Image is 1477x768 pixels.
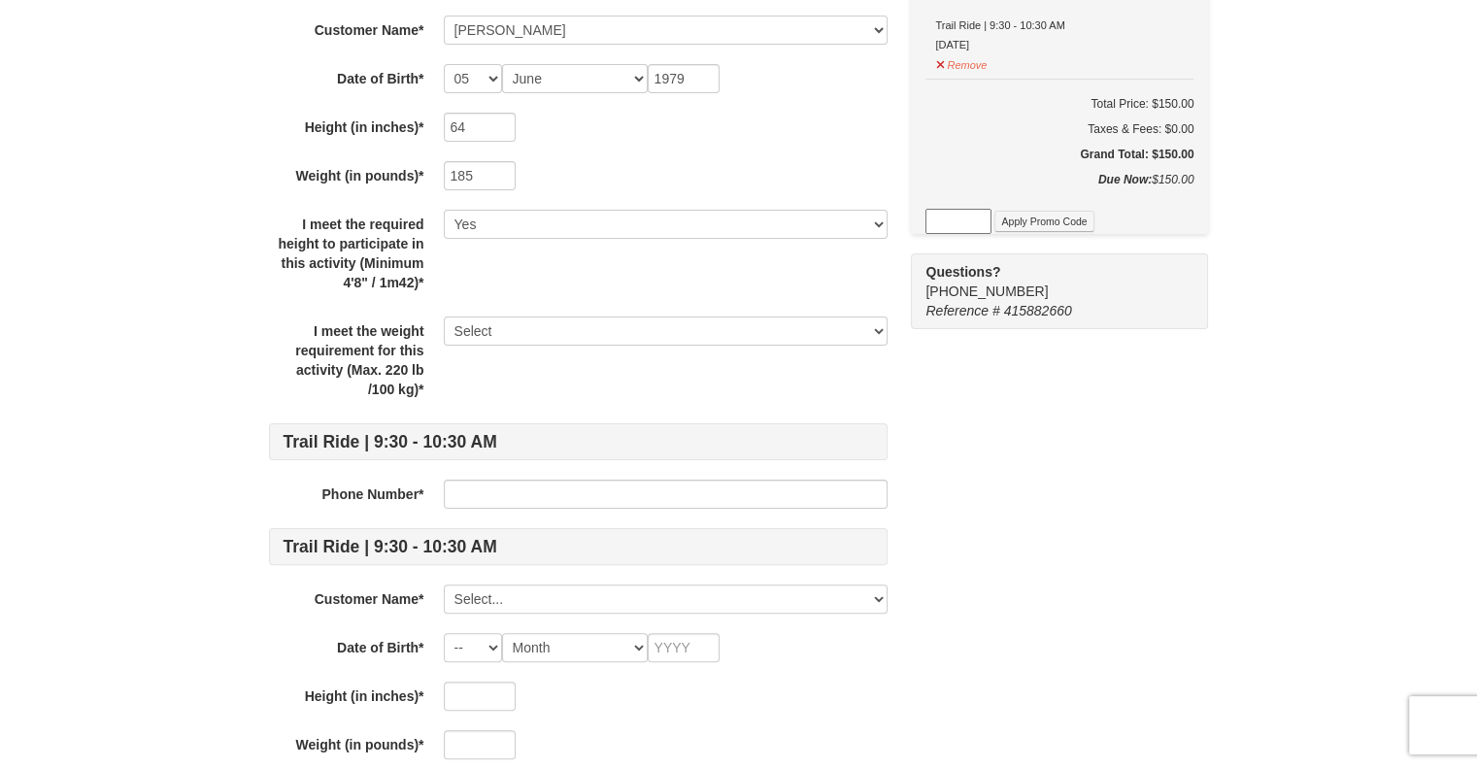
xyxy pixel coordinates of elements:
strong: Weight (in pounds)* [296,737,424,752]
strong: Phone Number* [321,486,423,502]
div: Taxes & Fees: $0.00 [925,119,1193,139]
h4: Trail Ride | 9:30 - 10:30 AM [269,423,888,460]
input: YYYY [648,633,720,662]
strong: Date of Birth* [337,640,423,655]
strong: Weight (in pounds)* [296,168,424,184]
h6: Total Price: $150.00 [925,94,1193,114]
button: Remove [935,50,988,75]
strong: Height (in inches)* [305,688,424,704]
strong: Due Now: [1098,173,1152,186]
strong: Height (in inches)* [305,119,424,135]
strong: Questions? [925,264,1000,280]
strong: I meet the weight requirement for this activity (Max. 220 lb /100 kg)* [295,323,423,397]
span: Reference # [925,303,999,318]
input: YYYY [648,64,720,93]
h5: Grand Total: $150.00 [925,145,1193,164]
button: Apply Promo Code [994,211,1093,232]
strong: I meet the required height to participate in this activity (Minimum 4'8" / 1m42)* [278,217,423,290]
strong: Date of Birth* [337,71,423,86]
h4: Trail Ride | 9:30 - 10:30 AM [269,528,888,565]
span: 415882660 [1004,303,1072,318]
span: [PHONE_NUMBER] [925,262,1173,299]
strong: Customer Name* [315,591,424,607]
div: $150.00 [925,170,1193,209]
strong: Customer Name* [315,22,424,38]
